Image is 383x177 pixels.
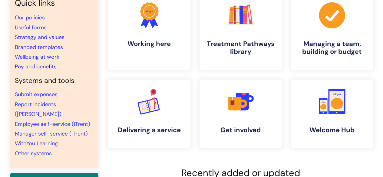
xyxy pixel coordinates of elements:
a: Delivering a service [108,80,190,148]
h4: Welcome Hub [296,126,368,134]
a: Welcome Hub [291,80,373,148]
a: Report incidents ([PERSON_NAME]) [15,101,61,118]
h4: Treatment Pathways library [204,40,277,56]
a: Our policies [15,14,45,21]
h4: Managing a team, building or budget [296,40,368,56]
a: Strategy and values [15,34,64,41]
a: Wellbeing at work [15,53,59,61]
h4: Get involved [204,126,277,134]
a: Pay and benefits [15,63,57,70]
a: Employee self-service (iTrent) [15,120,90,128]
a: Other systems [15,150,52,157]
a: Manager self-service (iTrent) [15,130,88,137]
a: Get involved [200,80,282,148]
h4: Working here [113,40,186,48]
a: Useful forms [15,24,47,31]
a: Submit expenses [15,91,58,98]
h4: Delivering a service [113,126,186,134]
a: Branded templates [15,44,63,51]
a: WithYou Learning [15,140,58,147]
h4: Systems and tools [15,77,94,85]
